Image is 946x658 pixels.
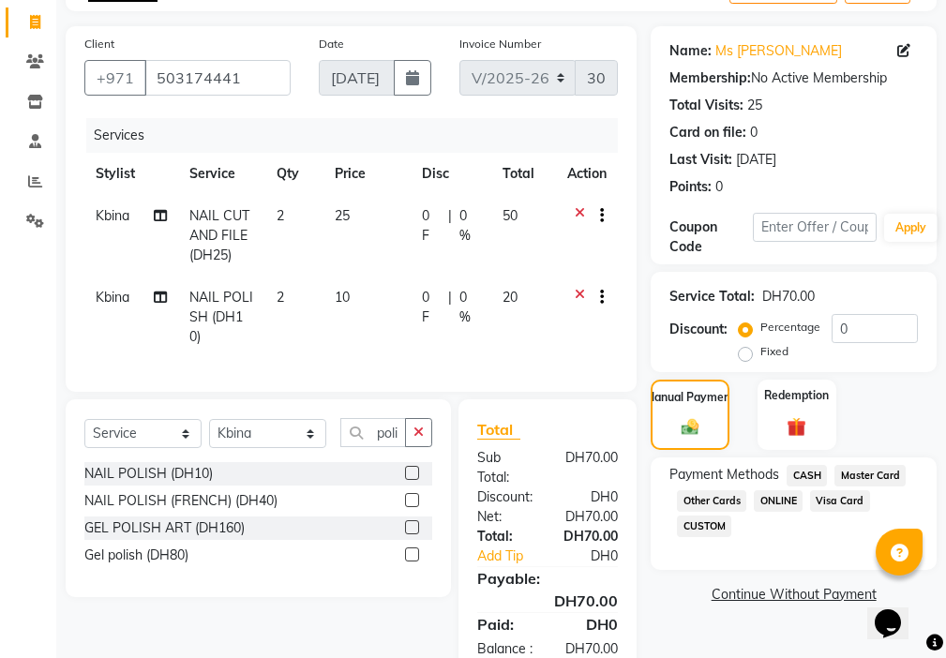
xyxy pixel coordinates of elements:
[463,567,632,590] div: Payable:
[760,319,820,336] label: Percentage
[463,527,548,546] div: Total:
[459,206,481,246] span: 0 %
[178,153,265,195] th: Service
[96,207,129,224] span: Kbina
[86,118,632,153] div: Services
[84,36,114,52] label: Client
[715,41,842,61] a: Ms [PERSON_NAME]
[669,320,728,339] div: Discount:
[715,177,723,197] div: 0
[677,516,731,537] span: CUSTOM
[781,415,812,439] img: _gift.svg
[669,287,755,307] div: Service Total:
[265,153,323,195] th: Qty
[762,287,815,307] div: DH70.00
[669,177,712,197] div: Points:
[422,288,440,327] span: 0 F
[459,288,481,327] span: 0 %
[548,448,632,487] div: DH70.00
[189,207,249,263] span: NAIL CUT AND FILE (DH25)
[189,289,253,345] span: NAIL POLISH (DH10)
[340,418,406,447] input: Search or Scan
[562,546,632,566] div: DH0
[335,289,350,306] span: 10
[556,153,618,195] th: Action
[669,68,751,88] div: Membership:
[669,68,918,88] div: No Active Membership
[736,150,776,170] div: [DATE]
[277,207,284,224] span: 2
[84,491,278,511] div: NAIL POLISH (FRENCH) (DH40)
[84,546,188,565] div: Gel polish (DH80)
[463,507,548,527] div: Net:
[548,507,632,527] div: DH70.00
[503,289,518,306] span: 20
[448,206,452,246] span: |
[503,207,518,224] span: 50
[422,206,440,246] span: 0 F
[463,590,632,612] div: DH70.00
[491,153,556,195] th: Total
[548,613,632,636] div: DH0
[764,387,829,404] label: Redemption
[96,289,129,306] span: Kbina
[144,60,291,96] input: Search by Name/Mobile/Email/Code
[548,487,632,507] div: DH0
[477,420,520,440] span: Total
[645,389,735,406] label: Manual Payment
[669,150,732,170] div: Last Visit:
[753,213,877,242] input: Enter Offer / Coupon Code
[669,96,743,115] div: Total Visits:
[548,527,632,546] div: DH70.00
[669,465,779,485] span: Payment Methods
[448,288,452,327] span: |
[277,289,284,306] span: 2
[84,60,146,96] button: +971
[319,36,344,52] label: Date
[411,153,491,195] th: Disc
[463,487,548,507] div: Discount:
[669,123,746,142] div: Card on file:
[867,583,927,639] iframe: chat widget
[834,465,906,486] span: Master Card
[459,36,541,52] label: Invoice Number
[747,96,762,115] div: 25
[84,153,178,195] th: Stylist
[84,464,213,484] div: NAIL POLISH (DH10)
[463,448,548,487] div: Sub Total:
[676,417,704,437] img: _cash.svg
[323,153,412,195] th: Price
[884,214,938,242] button: Apply
[760,343,788,360] label: Fixed
[463,613,548,636] div: Paid:
[787,465,827,486] span: CASH
[750,123,758,142] div: 0
[463,546,562,566] a: Add Tip
[335,207,350,224] span: 25
[677,490,746,512] span: Other Cards
[654,585,933,605] a: Continue Without Payment
[669,41,712,61] div: Name:
[754,490,803,512] span: ONLINE
[669,217,752,257] div: Coupon Code
[84,518,245,538] div: GEL POLISH ART (DH160)
[810,490,870,512] span: Visa Card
